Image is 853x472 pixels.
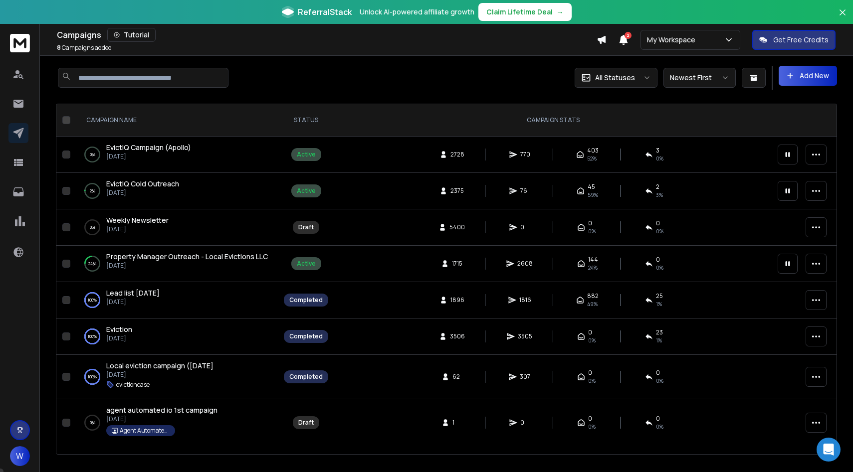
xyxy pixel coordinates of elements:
[518,332,532,340] span: 3505
[752,30,836,50] button: Get Free Credits
[656,423,663,431] span: 0%
[656,191,663,199] span: 3 %
[588,423,596,431] span: 0%
[106,215,169,225] a: Weekly Newsletter
[588,191,598,199] span: 59 %
[587,155,597,162] span: 52 %
[656,328,663,336] span: 23
[57,43,61,52] span: 8
[520,223,530,231] span: 0
[656,264,663,272] span: 0 %
[106,324,132,334] a: Eviction
[656,219,660,227] span: 0
[106,371,213,379] p: [DATE]
[656,155,663,162] span: 0 %
[779,66,837,86] button: Add New
[588,328,592,336] span: 0
[90,150,95,159] p: 0 %
[656,336,662,344] span: 1 %
[588,256,598,264] span: 144
[595,73,635,83] p: All Statuses
[656,292,663,300] span: 25
[74,104,278,137] th: CAMPAIGN NAME
[588,227,596,235] span: 0%
[519,296,531,304] span: 1816
[298,6,352,18] span: ReferralStack
[647,35,699,45] p: My Workspace
[106,324,132,334] span: Eviction
[74,173,278,209] td: 2%EvictIQ Cold Outreach[DATE]
[106,288,160,298] span: Lead list [DATE]
[88,331,97,341] p: 100 %
[278,104,334,137] th: STATUS
[520,373,530,381] span: 307
[106,153,191,160] p: [DATE]
[656,256,660,264] span: 0
[297,260,316,268] div: Active
[57,28,597,42] div: Campaigns
[773,35,829,45] p: Get Free Credits
[120,427,170,435] p: Agent Automated IO
[520,419,530,427] span: 0
[663,68,736,88] button: Newest First
[588,415,592,423] span: 0
[289,332,323,340] div: Completed
[588,336,596,344] span: 0%
[297,151,316,158] div: Active
[588,377,596,385] span: 0%
[452,419,462,427] span: 1
[517,260,533,268] span: 2608
[107,28,156,42] button: Tutorial
[74,355,278,399] td: 100%Local eviction campaign ([DATE][DATE]evictioncase
[817,438,841,462] div: Open Intercom Messenger
[836,6,849,30] button: Close banner
[57,44,112,52] p: Campaigns added
[656,147,659,155] span: 3
[656,227,663,235] span: 0%
[360,7,474,17] p: Unlock AI-powered affiliate growth
[74,282,278,318] td: 100%Lead list [DATE][DATE]
[10,446,30,466] button: W
[625,32,632,39] span: 2
[106,361,213,371] a: Local eviction campaign ([DATE]
[587,292,599,300] span: 882
[74,246,278,282] td: 24%Property Manager Outreach - Local Evictions LLC[DATE]
[449,223,465,231] span: 5400
[90,222,95,232] p: 0 %
[450,151,464,158] span: 2728
[74,209,278,246] td: 0%Weekly Newsletter[DATE]
[450,187,464,195] span: 2375
[106,415,217,423] p: [DATE]
[298,419,314,427] div: Draft
[656,415,660,423] span: 0
[88,372,97,382] p: 100 %
[106,143,191,153] a: EvictIQ Campaign (Apollo)
[450,296,464,304] span: 1896
[106,262,268,270] p: [DATE]
[656,300,662,308] span: 1 %
[452,373,462,381] span: 62
[298,223,314,231] div: Draft
[588,219,592,227] span: 0
[106,405,217,415] a: agent automated io 1st campaign
[90,418,95,428] p: 0 %
[106,189,179,197] p: [DATE]
[116,381,150,389] p: evictioncase
[74,399,278,447] td: 0%agent automated io 1st campaign[DATE]Agent Automated IO
[106,252,268,262] a: Property Manager Outreach - Local Evictions LLC
[656,183,659,191] span: 2
[557,7,564,17] span: →
[520,187,530,195] span: 76
[478,3,572,21] button: Claim Lifetime Deal→
[452,260,462,268] span: 1715
[106,179,179,189] a: EvictIQ Cold Outreach
[587,147,599,155] span: 403
[289,373,323,381] div: Completed
[106,252,268,261] span: Property Manager Outreach - Local Evictions LLC
[289,296,323,304] div: Completed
